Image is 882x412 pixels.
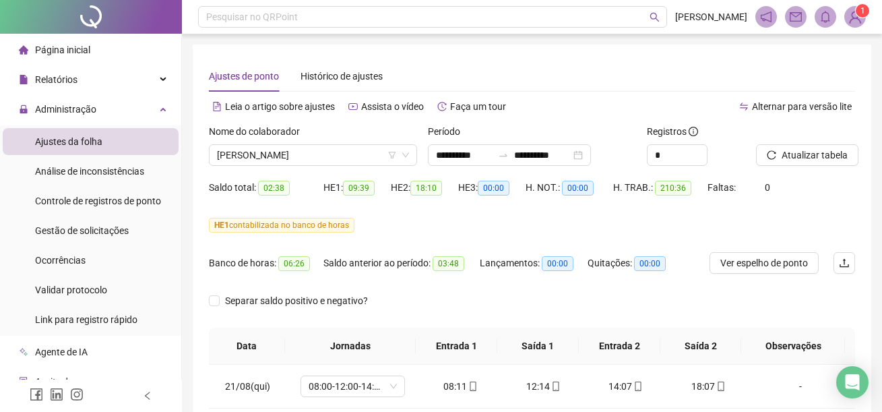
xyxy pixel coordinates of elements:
[301,71,383,82] span: Histórico de ajustes
[836,366,869,399] div: Open Intercom Messenger
[542,256,573,271] span: 00:00
[35,136,102,147] span: Ajustes da folha
[209,124,309,139] label: Nome do colaborador
[388,151,396,159] span: filter
[225,381,270,392] span: 21/08(qui)
[30,388,43,401] span: facebook
[19,75,28,84] span: file
[209,180,323,196] div: Saldo total:
[752,339,834,353] span: Observações
[143,391,152,401] span: left
[715,382,726,391] span: mobile
[761,379,840,394] div: -
[707,182,738,193] span: Faltas:
[50,388,63,401] span: linkedin
[647,124,698,139] span: Registros
[428,124,469,139] label: Período
[480,256,588,271] div: Lançamentos:
[35,255,86,266] span: Ocorrências
[720,256,808,270] span: Ver espelho de ponto
[710,252,819,274] button: Ver espelho de ponto
[343,181,375,196] span: 09:39
[741,328,845,365] th: Observações
[678,379,739,394] div: 18:07
[650,12,660,22] span: search
[212,102,222,111] span: file-text
[416,328,497,365] th: Entrada 1
[497,328,579,365] th: Saída 1
[209,71,279,82] span: Ajustes de ponto
[217,145,409,165] span: RAPHAEL FELIPE MOTA SCHNEIDER
[613,180,707,196] div: H. TRAB.:
[19,45,28,55] span: home
[498,150,509,160] span: swap-right
[675,9,747,24] span: [PERSON_NAME]
[860,6,865,16] span: 1
[70,388,84,401] span: instagram
[752,101,852,112] span: Alternar para versão lite
[225,101,335,112] span: Leia o artigo sobre ajustes
[588,256,682,271] div: Quitações:
[323,256,480,271] div: Saldo anterior ao período:
[562,181,594,196] span: 00:00
[410,181,442,196] span: 18:10
[35,74,77,85] span: Relatórios
[35,285,107,295] span: Validar protocolo
[478,181,509,196] span: 00:00
[35,347,88,357] span: Agente de IA
[214,220,229,230] span: HE 1
[35,314,137,325] span: Link para registro rápido
[765,182,770,193] span: 0
[285,328,416,365] th: Jornadas
[209,218,354,233] span: contabilizada no banco de horas
[220,293,373,308] span: Separar saldo positivo e negativo?
[19,105,28,114] span: lock
[739,102,749,111] span: swap
[35,166,144,177] span: Análise de inconsistências
[660,328,742,365] th: Saída 2
[655,181,691,196] span: 210:36
[458,180,526,196] div: HE 3:
[595,379,656,394] div: 14:07
[35,196,161,206] span: Controle de registros de ponto
[433,256,464,271] span: 03:48
[579,328,660,365] th: Entrada 2
[634,256,666,271] span: 00:00
[845,7,865,27] img: 78436
[689,127,698,136] span: info-circle
[513,379,574,394] div: 12:14
[430,379,491,394] div: 08:11
[309,376,397,396] span: 08:00-12:00-14:00-18:00
[782,148,848,163] span: Atualizar tabela
[323,180,391,196] div: HE 1:
[391,180,458,196] div: HE 2:
[278,256,310,271] span: 06:26
[348,102,358,111] span: youtube
[526,180,613,196] div: H. NOT.:
[819,11,831,23] span: bell
[361,101,424,112] span: Assista o vídeo
[498,150,509,160] span: to
[402,151,410,159] span: down
[450,101,506,112] span: Faça um tour
[209,328,285,365] th: Data
[35,376,90,387] span: Aceite de uso
[767,150,776,160] span: reload
[35,225,129,236] span: Gestão de solicitações
[467,382,478,391] span: mobile
[856,4,869,18] sup: Atualize o seu contato no menu Meus Dados
[19,377,28,386] span: audit
[760,11,772,23] span: notification
[35,104,96,115] span: Administração
[790,11,802,23] span: mail
[35,45,90,55] span: Página inicial
[756,144,858,166] button: Atualizar tabela
[209,256,323,271] div: Banco de horas:
[550,382,561,391] span: mobile
[839,258,850,268] span: upload
[258,181,290,196] span: 02:38
[437,102,447,111] span: history
[632,382,643,391] span: mobile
